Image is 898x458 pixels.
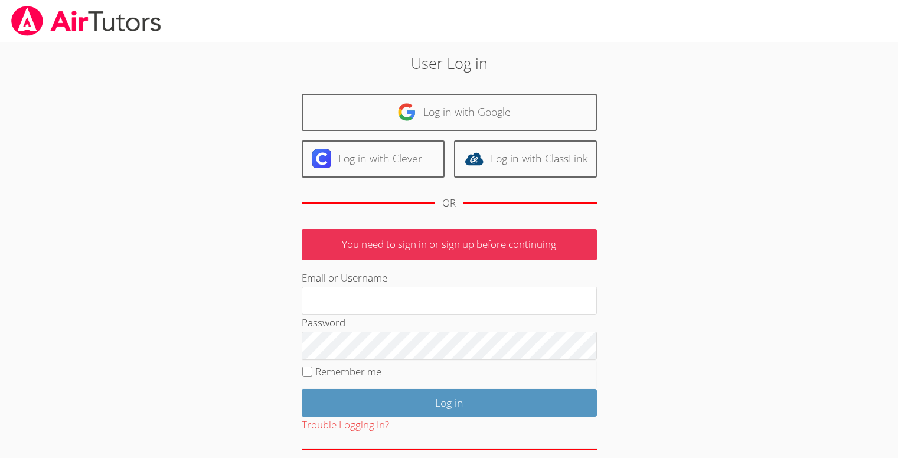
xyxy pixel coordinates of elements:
[302,229,597,260] p: You need to sign in or sign up before continuing
[302,140,445,178] a: Log in with Clever
[302,271,387,284] label: Email or Username
[302,94,597,131] a: Log in with Google
[302,389,597,417] input: Log in
[442,195,456,212] div: OR
[454,140,597,178] a: Log in with ClassLink
[312,149,331,168] img: clever-logo-6eab21bc6e7a338710f1a6ff85c0baf02591cd810cc4098c63d3a4b26e2feb20.svg
[465,149,484,168] img: classlink-logo-d6bb404cc1216ec64c9a2012d9dc4662098be43eaf13dc465df04b49fa7ab582.svg
[207,52,691,74] h2: User Log in
[397,103,416,122] img: google-logo-50288ca7cdecda66e5e0955fdab243c47b7ad437acaf1139b6f446037453330a.svg
[302,316,345,329] label: Password
[302,417,389,434] button: Trouble Logging In?
[10,6,162,36] img: airtutors_banner-c4298cdbf04f3fff15de1276eac7730deb9818008684d7c2e4769d2f7ddbe033.png
[315,365,381,378] label: Remember me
